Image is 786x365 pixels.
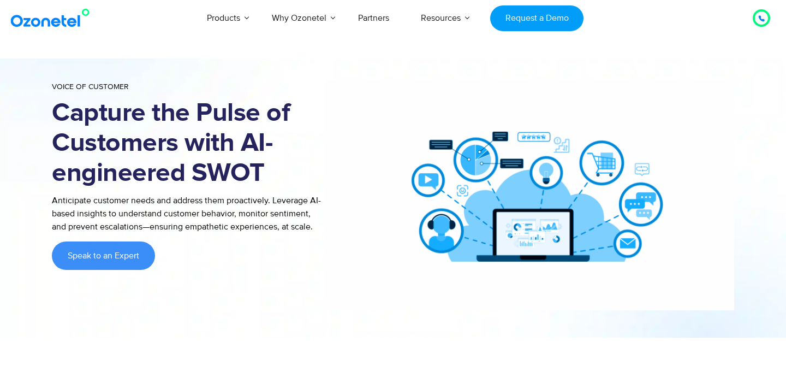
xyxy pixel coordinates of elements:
[52,242,155,270] a: Speak to an Expert
[68,251,139,260] span: Speak to an Expert
[490,5,583,31] a: Request a Demo
[52,82,129,91] span: Voice of Customer
[52,194,325,233] p: Anticipate customer needs and address them proactively. Leverage AI-based insights to understand ...
[52,98,325,189] h1: Capture the Pulse of Customers with AI-engineered SWOT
